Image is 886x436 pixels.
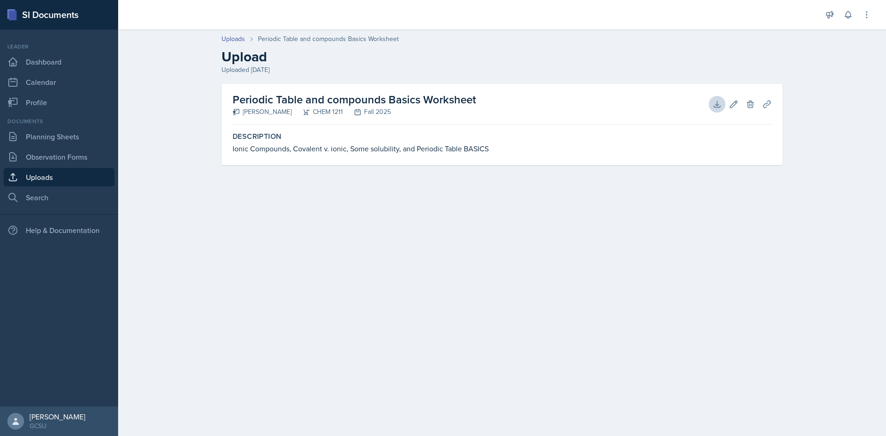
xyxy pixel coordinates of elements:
[4,127,114,146] a: Planning Sheets
[233,91,476,108] h2: Periodic Table and compounds Basics Worksheet
[4,188,114,207] a: Search
[4,148,114,166] a: Observation Forms
[4,168,114,186] a: Uploads
[233,107,292,117] div: [PERSON_NAME]
[4,221,114,239] div: Help & Documentation
[292,107,343,117] div: CHEM 1211
[221,48,783,65] h2: Upload
[221,34,245,44] a: Uploads
[4,42,114,51] div: Leader
[4,73,114,91] a: Calendar
[258,34,399,44] div: Periodic Table and compounds Basics Worksheet
[233,143,772,154] div: Ionic Compounds, Covalent v. ionic, Some solubility, and Periodic Table BASICS
[4,53,114,71] a: Dashboard
[30,412,85,421] div: [PERSON_NAME]
[4,117,114,125] div: Documents
[233,132,772,141] label: Description
[4,93,114,112] a: Profile
[343,107,391,117] div: Fall 2025
[221,65,783,75] div: Uploaded [DATE]
[30,421,85,430] div: GCSU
